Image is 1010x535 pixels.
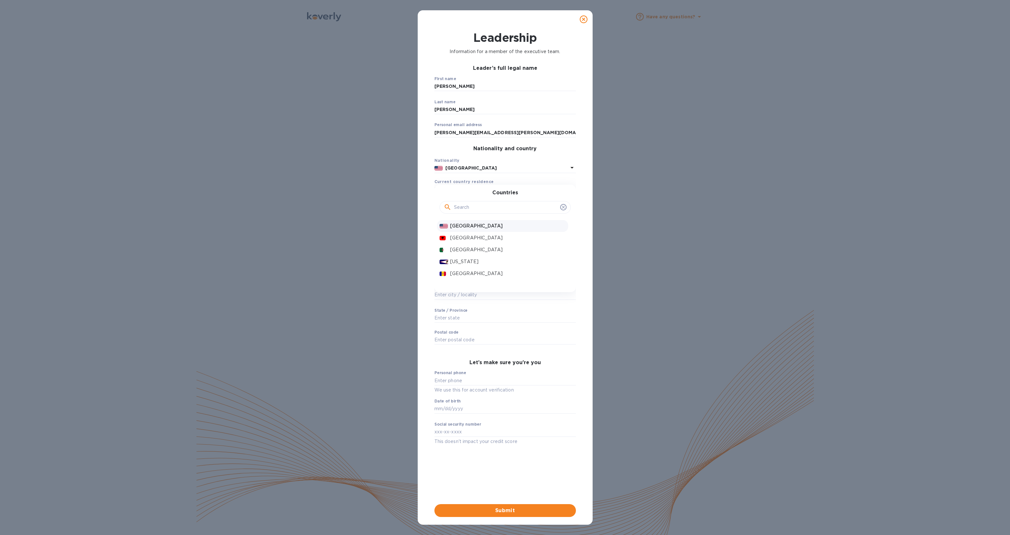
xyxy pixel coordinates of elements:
input: Enter city / locality [434,290,576,300]
img: US [434,166,443,171]
h3: Countries [492,190,518,196]
p: [GEOGRAPHIC_DATA] [450,223,566,229]
img: DZ [440,248,446,252]
img: AS [440,260,449,264]
input: Enter personal email address [434,128,576,137]
p: [GEOGRAPHIC_DATA] [450,270,566,277]
b: Current country residence [434,179,494,184]
h1: Leadership [473,30,537,46]
img: AD [440,272,446,276]
label: Personal phone [434,371,466,375]
input: mm/dd/yyyy [434,404,576,414]
b: Nationality [434,158,460,163]
label: Last name [434,100,456,104]
label: City / Locality [434,285,464,289]
p: [US_STATE] [450,258,566,265]
input: Enter last name [434,105,576,115]
label: State / Province [434,309,468,312]
p: [GEOGRAPHIC_DATA] [450,246,566,253]
h3: Nationality and country [434,146,576,152]
input: Enter phone [434,376,576,385]
input: Search [454,203,558,212]
button: Submit [434,504,576,517]
p: [GEOGRAPHIC_DATA] [450,235,566,241]
label: First name [434,77,456,81]
input: Enter state [434,313,576,323]
img: AL [440,236,446,240]
h3: Let’s make sure you’re you [434,360,576,366]
p: This doesn't impact your credit score [434,438,576,445]
label: Personal email address [434,123,482,127]
label: Date of birth [434,400,461,403]
b: [GEOGRAPHIC_DATA] [445,165,497,171]
input: xxx-xx-xxxx [434,427,576,437]
label: Postal code [434,330,459,334]
img: US [440,224,448,228]
label: Social security number [434,422,481,426]
h3: Leader’s full legal name [434,65,576,71]
span: Submit [440,507,571,514]
p: Information for a member of the executive team. [450,48,560,55]
input: Enter first name [434,82,576,91]
p: We use this for account verification [434,386,576,394]
input: Enter postal code [434,335,576,345]
p: Enter country [434,186,465,193]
